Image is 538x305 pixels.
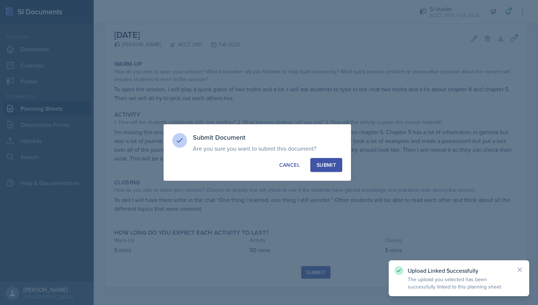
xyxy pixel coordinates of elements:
[279,161,300,169] div: Cancel
[310,158,342,172] button: Submit
[408,276,510,290] p: The upload you selected has been successfully linked to this planning sheet
[317,161,336,169] div: Submit
[273,158,306,172] button: Cancel
[408,267,510,274] p: Upload Linked Successfully
[193,145,342,152] p: Are you sure you want to submit this document?
[193,133,342,142] h3: Submit Document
